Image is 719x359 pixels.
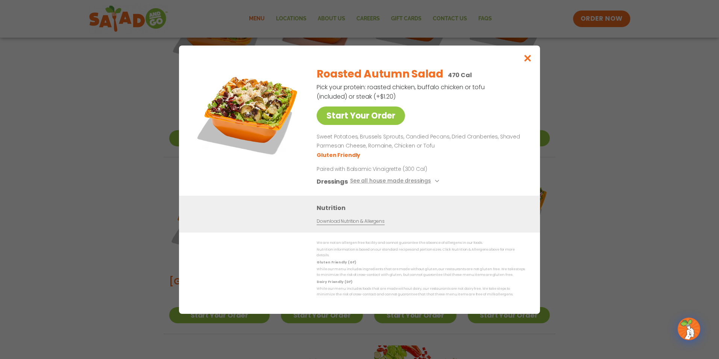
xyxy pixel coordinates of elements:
strong: Gluten Friendly (GF) [317,260,356,264]
p: While our menu includes foods that are made without dairy, our restaurants are not dairy free. We... [317,286,525,298]
p: Nutrition information is based on our standard recipes and portion sizes. Click Nutrition & Aller... [317,247,525,259]
a: Download Nutrition & Allergens [317,218,384,225]
h3: Dressings [317,176,348,186]
p: Pick your protein: roasted chicken, buffalo chicken or tofu (included) or steak (+$1.20) [317,82,486,101]
p: 470 Cal [448,70,472,80]
p: Paired with Balsamic Vinaigrette (300 Cal) [317,165,456,173]
p: Sweet Potatoes, Brussels Sprouts, Candied Pecans, Dried Cranberries, Shaved Parmesan Cheese, Roma... [317,132,522,151]
h3: Nutrition [317,203,529,212]
button: See all house made dressings [350,176,441,186]
p: We are not an allergen free facility and cannot guarantee the absence of allergens in our foods. [317,240,525,246]
li: Gluten Friendly [317,151,361,159]
strong: Dairy Friendly (DF) [317,279,352,284]
img: wpChatIcon [678,318,699,339]
p: While our menu includes ingredients that are made without gluten, our restaurants are not gluten ... [317,266,525,278]
a: Start Your Order [317,106,405,125]
img: Featured product photo for Roasted Autumn Salad [196,61,301,166]
button: Close modal [516,46,540,71]
h2: Roasted Autumn Salad [317,66,443,82]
